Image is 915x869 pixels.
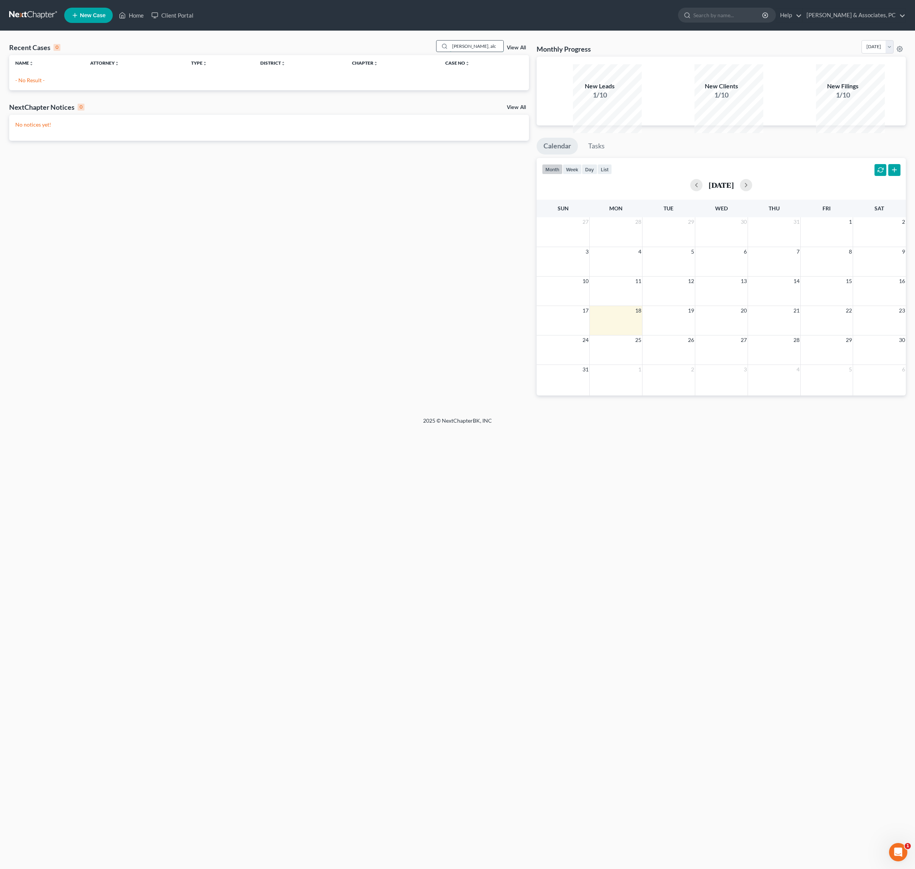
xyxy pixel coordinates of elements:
span: 20 [740,306,748,315]
div: NextChapter Notices [9,103,84,112]
div: 1/10 [816,90,870,100]
button: list [597,164,612,174]
span: 6 [743,247,748,256]
iframe: Intercom live chat [889,843,907,861]
i: unfold_more [115,61,119,66]
button: month [542,164,563,174]
i: unfold_more [373,61,378,66]
span: 29 [687,217,695,226]
span: 18 [634,306,642,315]
span: 2 [690,365,695,374]
span: 17 [582,306,589,315]
a: [PERSON_NAME] & Associates, PC [803,8,905,22]
span: Sat [874,205,884,212]
div: 1/10 [694,90,748,100]
a: Case Nounfold_more [445,60,470,66]
a: Calendar [537,138,578,155]
div: 2025 © NextChapterBK, INC [240,417,675,431]
span: New Case [80,13,105,18]
span: 31 [793,217,800,226]
p: No notices yet! [15,121,523,129]
i: unfold_more [29,61,34,66]
span: 3 [743,365,748,374]
span: Thu [769,205,780,212]
span: 1 [848,217,853,226]
a: Nameunfold_more [15,60,34,66]
span: Mon [609,205,623,212]
div: 0 [78,104,84,111]
a: View All [507,45,526,50]
span: 21 [793,306,800,315]
a: Chapterunfold_more [352,60,378,66]
span: 24 [582,335,589,345]
a: Help [776,8,802,22]
a: Attorneyunfold_more [90,60,119,66]
p: - No Result - [15,76,523,84]
span: 16 [898,277,906,286]
i: unfold_more [465,61,470,66]
span: 6 [901,365,906,374]
span: 11 [634,277,642,286]
i: unfold_more [203,61,207,66]
span: 26 [687,335,695,345]
span: 5 [848,365,853,374]
a: Districtunfold_more [260,60,286,66]
a: Tasks [581,138,612,155]
span: 27 [740,335,748,345]
div: Recent Cases [9,43,60,52]
span: 1 [905,843,911,849]
span: 14 [793,277,800,286]
i: unfold_more [281,61,286,66]
a: View All [507,105,526,110]
span: 30 [740,217,748,226]
span: 28 [793,335,800,345]
span: 9 [901,247,906,256]
span: 3 [585,247,589,256]
span: 1 [638,365,642,374]
a: Client Portal [148,8,197,22]
span: 30 [898,335,906,345]
div: 1/10 [573,90,626,100]
div: New Leads [573,82,626,91]
a: Typeunfold_more [191,60,207,66]
a: Home [115,8,148,22]
span: 22 [845,306,853,315]
span: 27 [582,217,589,226]
div: 0 [54,44,60,51]
span: Tue [664,205,673,212]
span: 13 [740,277,748,286]
span: 5 [690,247,695,256]
button: week [563,164,582,174]
h2: [DATE] [709,181,734,189]
span: 31 [582,365,589,374]
div: New Clients [694,82,748,91]
span: 29 [845,335,853,345]
div: New Filings [816,82,870,91]
span: 10 [582,277,589,286]
span: 8 [848,247,853,256]
span: 4 [638,247,642,256]
span: 7 [796,247,800,256]
span: 2 [901,217,906,226]
span: Sun [558,205,569,212]
span: Fri [823,205,831,212]
span: 4 [796,365,800,374]
span: 19 [687,306,695,315]
span: 12 [687,277,695,286]
span: 15 [845,277,853,286]
span: 25 [634,335,642,345]
h3: Monthly Progress [537,44,591,54]
span: 23 [898,306,906,315]
input: Search by name... [693,8,763,22]
button: day [582,164,597,174]
span: 28 [634,217,642,226]
span: Wed [715,205,728,212]
input: Search by name... [450,41,503,52]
